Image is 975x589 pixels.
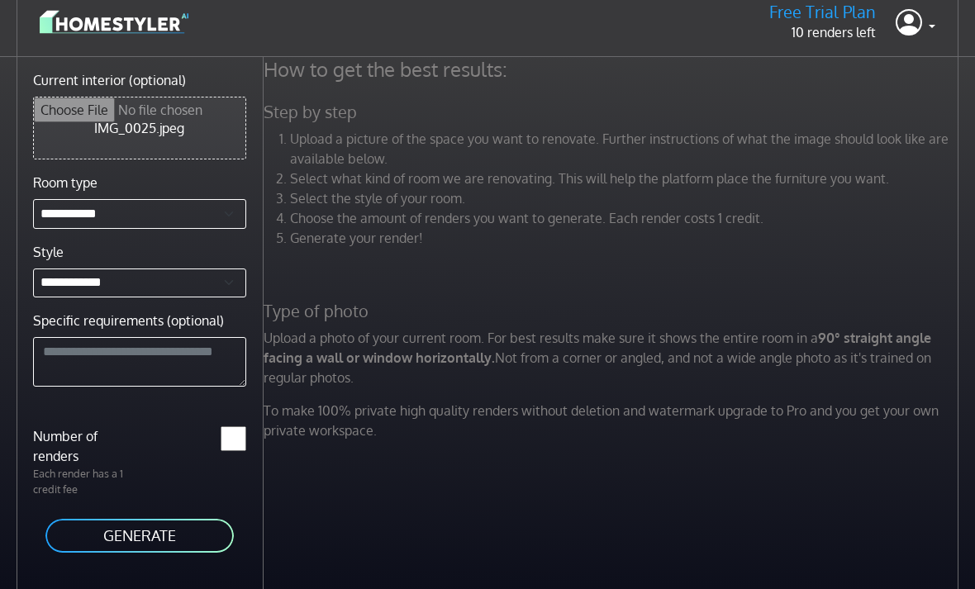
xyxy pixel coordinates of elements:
[23,466,140,497] p: Each render has a 1 credit fee
[769,2,876,22] h5: Free Trial Plan
[33,311,224,330] label: Specific requirements (optional)
[44,517,235,554] button: GENERATE
[40,7,188,36] img: logo-3de290ba35641baa71223ecac5eacb59cb85b4c7fdf211dc9aaecaaee71ea2f8.svg
[254,102,973,122] h5: Step by step
[254,328,973,387] p: Upload a photo of your current room. For best results make sure it shows the entire room in a Not...
[254,57,973,82] h4: How to get the best results:
[290,129,963,169] li: Upload a picture of the space you want to renovate. Further instructions of what the image should...
[290,208,963,228] li: Choose the amount of renders you want to generate. Each render costs 1 credit.
[23,426,140,466] label: Number of renders
[33,242,64,262] label: Style
[290,169,963,188] li: Select what kind of room we are renovating. This will help the platform place the furniture you w...
[290,188,963,208] li: Select the style of your room.
[254,301,973,321] h5: Type of photo
[33,70,186,90] label: Current interior (optional)
[264,330,931,366] strong: 90° straight angle facing a wall or window horizontally.
[33,173,97,192] label: Room type
[769,22,876,42] p: 10 renders left
[290,228,963,248] li: Generate your render!
[254,401,973,440] p: To make 100% private high quality renders without deletion and watermark upgrade to Pro and you g...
